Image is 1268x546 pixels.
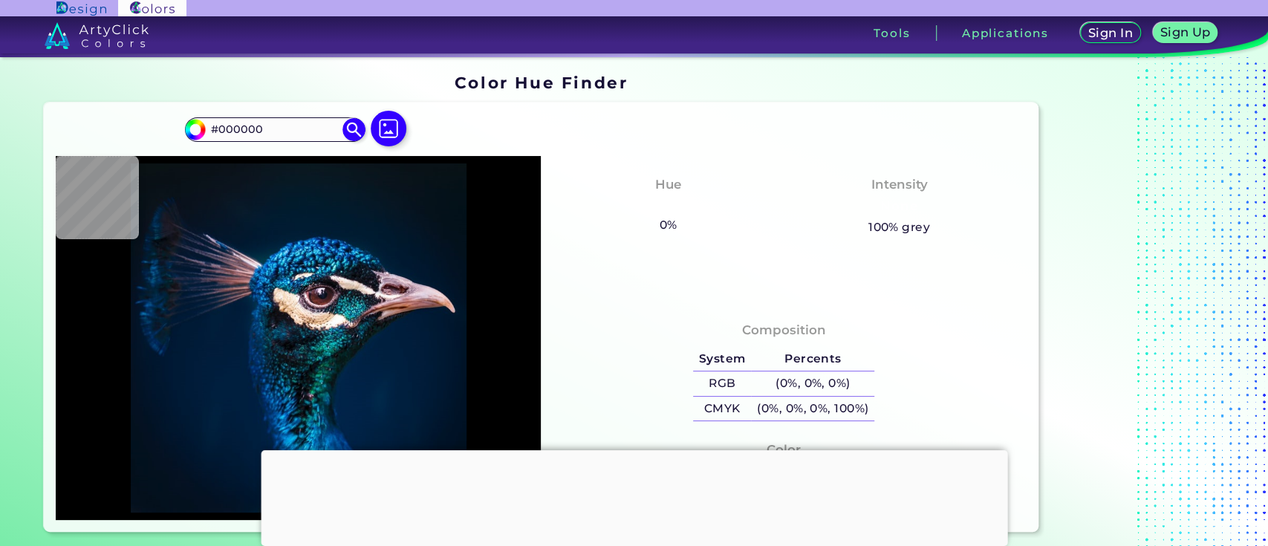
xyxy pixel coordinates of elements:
[643,198,693,215] h3: None
[1090,27,1131,39] h5: Sign In
[1156,24,1215,42] a: Sign Up
[693,371,751,396] h5: RGB
[693,397,751,421] h5: CMYK
[1044,68,1230,538] iframe: Advertisement
[742,319,826,341] h4: Composition
[751,347,874,371] h5: Percents
[455,71,628,94] h1: Color Hue Finder
[874,27,910,39] h3: Tools
[261,450,1007,542] iframe: Advertisement
[751,371,874,396] h5: (0%, 0%, 0%)
[655,174,681,195] h4: Hue
[342,118,365,140] img: icon search
[654,215,683,235] h5: 0%
[868,218,930,237] h5: 100% grey
[371,111,406,146] img: icon picture
[45,22,149,49] img: logo_artyclick_colors_white.svg
[1163,27,1209,38] h5: Sign Up
[767,439,801,461] h4: Color
[693,347,751,371] h5: System
[751,397,874,421] h5: (0%, 0%, 0%, 100%)
[874,198,924,215] h3: None
[56,1,106,16] img: ArtyClick Design logo
[206,120,344,140] input: type color..
[63,163,533,513] img: img_pavlin.jpg
[1083,24,1138,42] a: Sign In
[962,27,1049,39] h3: Applications
[871,174,927,195] h4: Intensity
